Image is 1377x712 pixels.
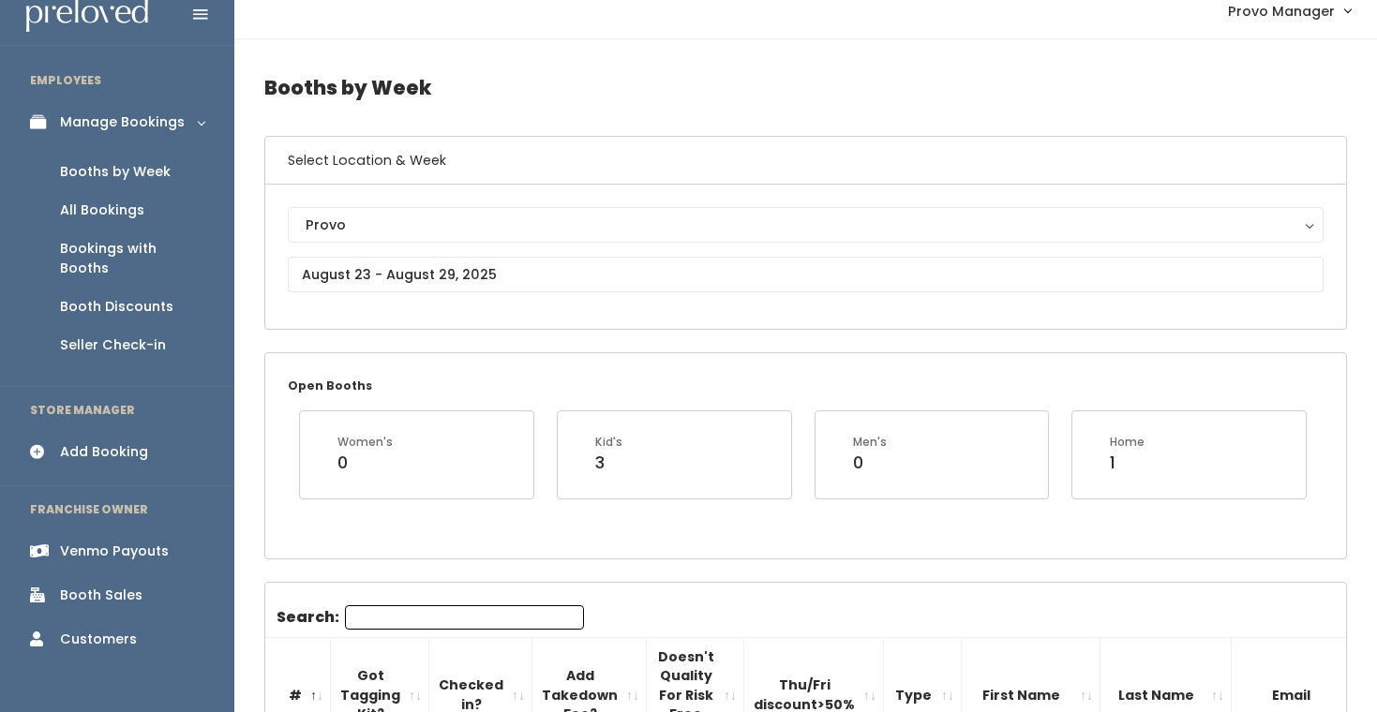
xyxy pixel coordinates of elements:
[60,442,148,462] div: Add Booking
[60,586,142,605] div: Booth Sales
[60,630,137,649] div: Customers
[277,605,584,630] label: Search:
[306,215,1306,235] div: Provo
[288,378,372,393] small: Open Booths
[60,541,169,561] div: Venmo Payouts
[288,207,1324,243] button: Provo
[1110,451,1145,475] div: 1
[345,605,584,630] input: Search:
[60,297,173,317] div: Booth Discounts
[264,62,1347,113] h4: Booths by Week
[60,162,171,182] div: Booths by Week
[595,451,622,475] div: 3
[853,451,887,475] div: 0
[60,239,204,278] div: Bookings with Booths
[337,451,393,475] div: 0
[337,434,393,451] div: Women's
[595,434,622,451] div: Kid's
[288,257,1324,292] input: August 23 - August 29, 2025
[60,112,185,132] div: Manage Bookings
[265,137,1346,185] h6: Select Location & Week
[60,335,166,355] div: Seller Check-in
[60,200,144,220] div: All Bookings
[1228,1,1335,22] span: Provo Manager
[853,434,887,451] div: Men's
[1110,434,1145,451] div: Home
